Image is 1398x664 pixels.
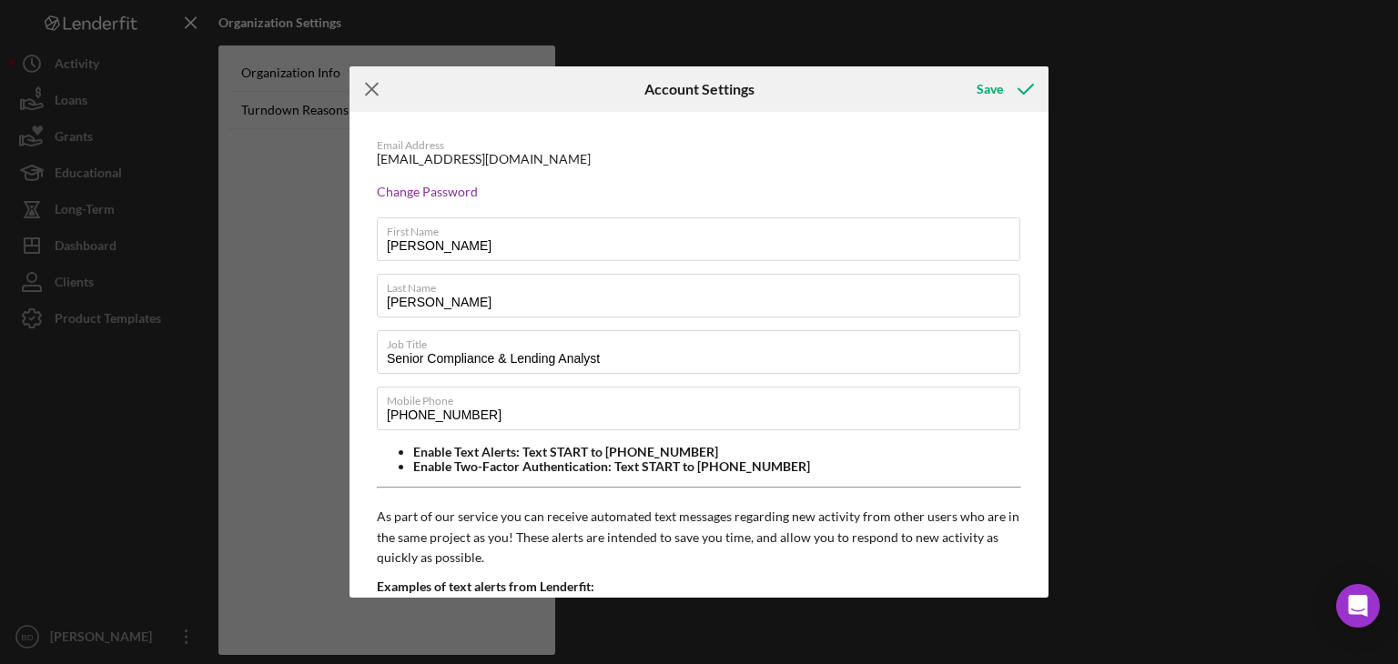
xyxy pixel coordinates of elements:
li: Enable Two-Factor Authentication: Text START to [PHONE_NUMBER] [413,459,1021,474]
div: Email Address [377,139,1021,152]
label: First Name [387,218,1020,238]
li: Enable Text Alerts: Text START to [PHONE_NUMBER] [413,445,1021,459]
div: Save [977,71,1003,107]
div: [EMAIL_ADDRESS][DOMAIN_NAME] [377,152,591,166]
label: Mobile Phone [387,387,1020,407]
label: Job Title [387,331,1020,351]
div: Change Password [377,185,1021,199]
label: Last Name [387,275,1020,295]
p: As part of our service you can receive automated text messages regarding new activity from other ... [377,507,1021,568]
button: Save [958,71,1048,107]
p: Examples of text alerts from Lenderfit: [377,577,1021,597]
h6: Account Settings [644,81,755,97]
div: Open Intercom Messenger [1336,584,1380,628]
